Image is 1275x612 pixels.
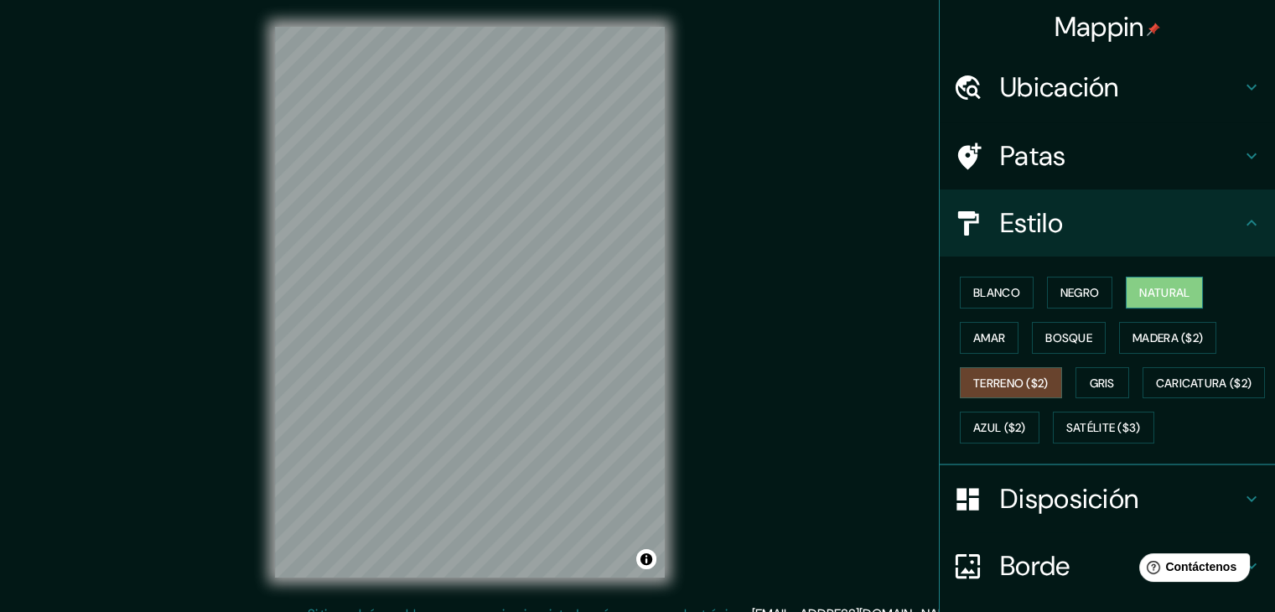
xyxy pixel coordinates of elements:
font: Madera ($2) [1132,330,1203,345]
button: Negro [1047,277,1113,309]
font: Terreno ($2) [973,376,1049,391]
button: Satélite ($3) [1053,412,1154,443]
font: Bosque [1045,330,1092,345]
font: Natural [1139,285,1189,300]
font: Negro [1060,285,1100,300]
font: Mappin [1055,9,1144,44]
font: Patas [1000,138,1066,174]
iframe: Lanzador de widgets de ayuda [1126,547,1257,594]
button: Blanco [960,277,1034,309]
font: Estilo [1000,205,1063,241]
button: Terreno ($2) [960,367,1062,399]
button: Activar o desactivar atribución [636,549,656,569]
div: Estilo [940,189,1275,257]
button: Amar [960,322,1018,354]
button: Bosque [1032,322,1106,354]
img: pin-icon.png [1147,23,1160,36]
font: Borde [1000,548,1070,583]
font: Gris [1090,376,1115,391]
button: Gris [1075,367,1129,399]
font: Ubicación [1000,70,1119,105]
div: Patas [940,122,1275,189]
div: Ubicación [940,54,1275,121]
div: Disposición [940,465,1275,532]
font: Azul ($2) [973,421,1026,436]
button: Natural [1126,277,1203,309]
font: Caricatura ($2) [1156,376,1252,391]
font: Satélite ($3) [1066,421,1141,436]
font: Amar [973,330,1005,345]
canvas: Mapa [275,27,665,578]
div: Borde [940,532,1275,599]
button: Azul ($2) [960,412,1039,443]
font: Disposición [1000,481,1138,516]
button: Caricatura ($2) [1143,367,1266,399]
font: Blanco [973,285,1020,300]
button: Madera ($2) [1119,322,1216,354]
